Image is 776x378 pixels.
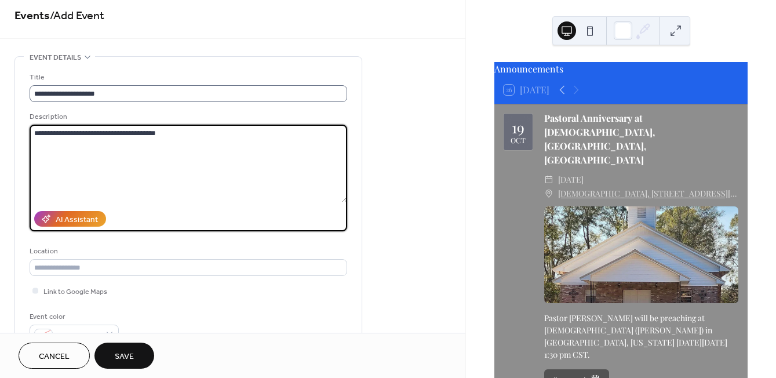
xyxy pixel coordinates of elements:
button: AI Assistant [34,211,106,227]
div: Oct [511,137,526,144]
span: [DATE] [558,173,584,187]
button: Save [94,343,154,369]
span: Cancel [39,351,70,363]
div: ​ [544,173,553,187]
div: 19 [512,120,524,135]
div: Pastoral Anniversary at [DEMOGRAPHIC_DATA], [GEOGRAPHIC_DATA], [GEOGRAPHIC_DATA] [544,111,738,167]
span: Link to Google Maps [43,286,107,298]
a: Events [14,5,50,27]
button: Cancel [19,343,90,369]
div: Pastor [PERSON_NAME] will be preaching at [DEMOGRAPHIC_DATA] ([PERSON_NAME]) in [GEOGRAPHIC_DATA]... [544,312,738,361]
span: / Add Event [50,5,104,27]
a: [DEMOGRAPHIC_DATA], [STREET_ADDRESS][PERSON_NAME] [558,187,738,201]
div: Title [30,71,345,83]
div: Description [30,111,345,123]
span: Save [115,351,134,363]
div: Location [30,245,345,257]
div: Event color [30,311,116,323]
span: Event details [30,52,81,64]
div: AI Assistant [56,214,98,226]
div: ​ [544,187,553,201]
div: Announcements [494,62,748,76]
